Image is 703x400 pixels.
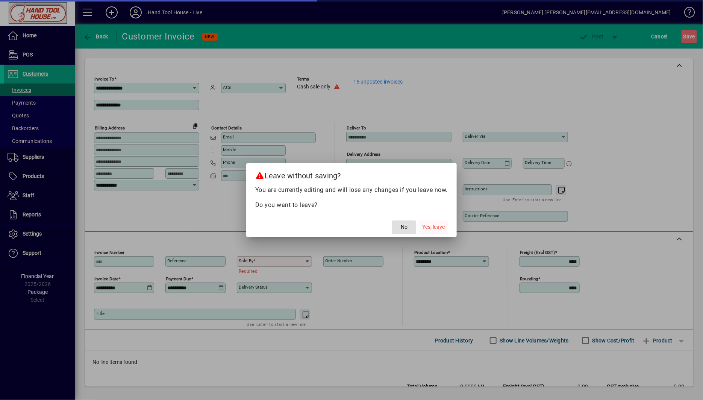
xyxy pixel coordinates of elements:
[401,223,408,231] span: No
[255,201,448,210] p: Do you want to leave?
[392,221,416,234] button: No
[419,221,448,234] button: Yes, leave
[255,186,448,195] p: You are currently editing and will lose any changes if you leave now.
[422,223,445,231] span: Yes, leave
[246,163,457,185] h2: Leave without saving?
